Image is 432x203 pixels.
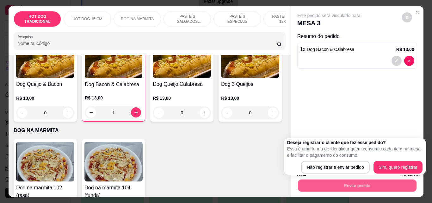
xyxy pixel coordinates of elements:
[221,80,279,88] h4: Dog 3 Queijos
[17,40,277,47] input: Pesquisa
[268,108,278,118] button: increase-product-quantity
[200,108,210,118] button: increase-product-quantity
[63,108,73,118] button: increase-product-quantity
[14,127,285,134] p: DOG NA MARMITA
[85,81,142,88] h4: Dog Bacon & Calabresa
[404,56,414,66] button: decrease-product-quantity
[297,33,417,40] p: Resumo do pedido
[412,7,422,17] button: Close
[121,16,154,22] p: DOG NA MARMITA
[19,14,56,24] p: HOT DOG TRADICIONAL
[86,107,96,117] button: decrease-product-quantity
[153,38,211,78] img: product-image
[298,179,416,192] button: Enviar pedido
[16,184,74,199] h4: Dog na marmita 102 (rasa)
[84,142,143,181] img: product-image
[373,161,423,174] button: Sim, quero registrar
[85,39,142,78] img: product-image
[16,142,74,181] img: product-image
[269,14,305,24] p: PASTEIS DOCES 12X20cm
[297,12,361,19] p: Este pedido será vinculado para
[84,184,143,199] h4: Dog na marmita 104 (funda)
[301,161,370,174] button: Não registrar e enviar pedido
[402,12,412,22] button: decrease-product-quantity
[16,38,74,78] img: product-image
[287,139,423,146] h2: Deseja registrar o cliente que fez esse pedido?
[221,38,279,78] img: product-image
[287,146,423,158] p: Essa é uma forma de identificar quem consumiu cada item na mesa e facilitar o pagamento do consumo.
[169,14,206,24] p: PASTEIS SALGADOS 12X20cm
[17,108,28,118] button: decrease-product-quantity
[297,19,361,28] p: MESA 3
[154,108,164,118] button: decrease-product-quantity
[222,108,232,118] button: decrease-product-quantity
[300,46,355,53] p: 1 x
[296,172,306,177] strong: Total
[153,80,211,88] h4: Dog Queijo Calabresa
[396,46,414,53] p: R$ 13,00
[16,80,74,88] h4: Dog Queijo & Bacon
[85,95,142,101] p: R$ 13,00
[17,34,35,40] label: Pesquisa
[219,14,256,24] p: PASTEIS ESPECIAIS
[392,56,402,66] button: decrease-product-quantity
[16,95,74,101] p: R$ 13,00
[131,107,141,117] button: increase-product-quantity
[221,95,279,101] p: R$ 13,00
[153,95,211,101] p: R$ 13,00
[72,16,102,22] p: HOT DOG 15 CM
[307,47,354,52] span: Dog Bacon & Calabresa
